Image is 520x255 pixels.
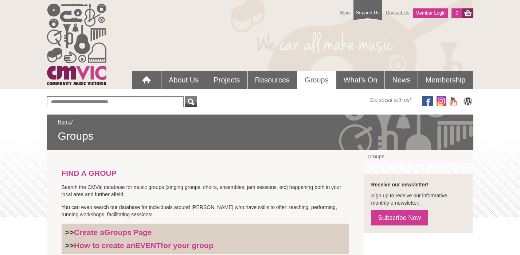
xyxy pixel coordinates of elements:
[337,6,353,19] a: Blog
[135,241,161,250] strong: EVENT
[370,96,411,104] span: Get social with us!
[74,228,152,236] a: Create aGroups Page
[74,241,214,250] a: How to create anEVENTfor your group
[336,71,385,89] a: What's On
[413,8,448,18] a: Member Login
[104,228,152,236] strong: Groups Page
[62,169,117,177] strong: FIND A GROUP
[462,96,473,106] img: CMVic Blog
[382,6,413,19] a: Contact Us
[47,4,106,85] img: cmvic_logo.png
[451,8,462,18] a: 0
[58,119,71,125] a: Home
[65,241,346,250] h3: >>
[62,183,349,198] p: Search the CMVic database for music groups (singing groups, choirs, ensembles, jam sessions, etc)...
[65,228,346,237] h3: >>
[58,118,462,143] div: /
[248,71,297,89] a: Resources
[385,71,418,89] a: News
[161,71,206,89] a: About Us
[206,71,247,89] a: Projects
[364,150,473,163] a: Groups
[418,71,473,89] a: Membership
[371,192,465,206] p: Sign up to receive our informative monthly e-newsletter.
[371,182,428,188] strong: Receive our newsletter!
[371,210,428,225] a: Subscribe Now
[62,204,349,218] p: You can even search our database for individuals around [PERSON_NAME] who have skills to offer: t...
[297,71,336,89] a: Groups
[58,129,462,143] span: Groups
[437,96,446,106] img: icon-instagram.png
